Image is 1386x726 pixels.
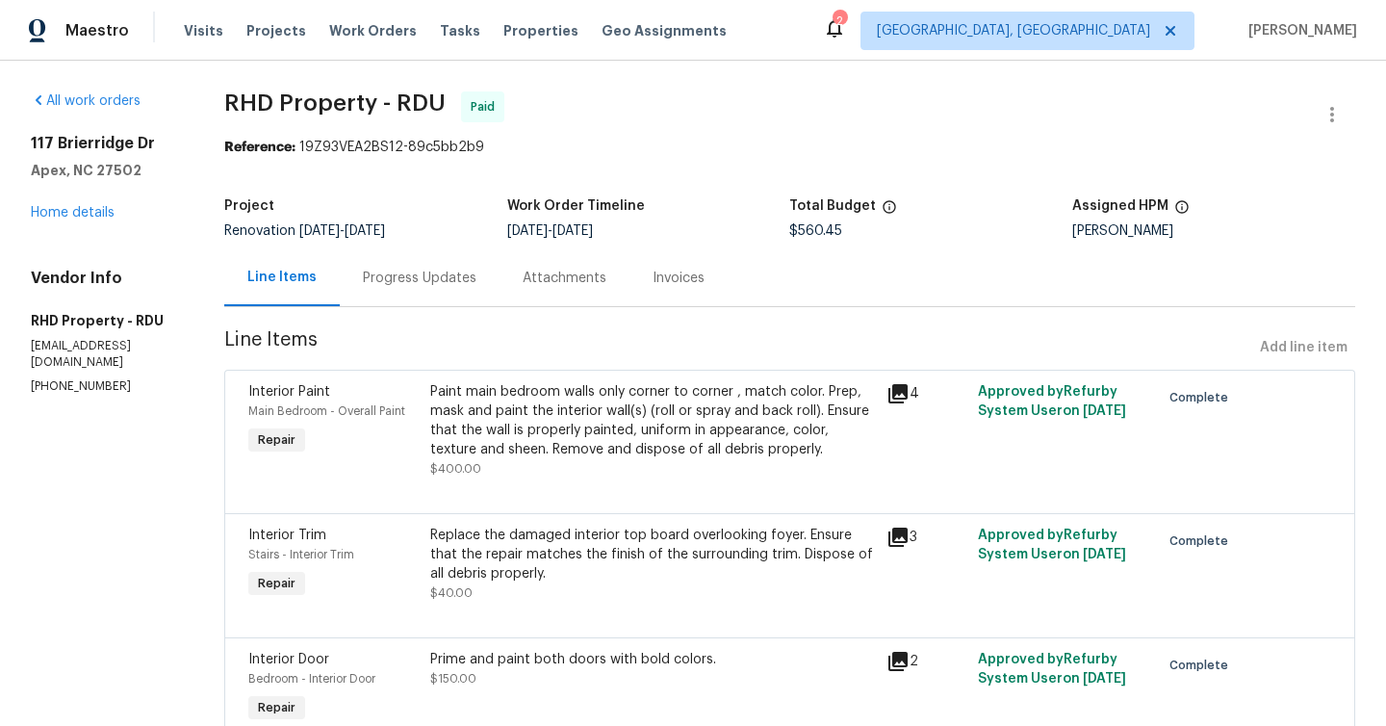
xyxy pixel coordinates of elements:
span: Complete [1169,656,1236,675]
span: Properties [503,21,578,40]
div: Invoices [653,269,705,288]
span: Repair [250,574,303,593]
span: $560.45 [789,224,842,238]
div: [PERSON_NAME] [1072,224,1355,238]
span: The total cost of line items that have been proposed by Opendoor. This sum includes line items th... [882,199,897,224]
span: Repair [250,430,303,450]
span: - [299,224,385,238]
span: [DATE] [1083,548,1126,561]
span: Visits [184,21,223,40]
h2: 117 Brierridge Dr [31,134,178,153]
h5: RHD Property - RDU [31,311,178,330]
div: Prime and paint both doors with bold colors. [430,650,875,669]
span: - [507,224,593,238]
span: Line Items [224,330,1252,366]
span: Maestro [65,21,129,40]
h4: Vendor Info [31,269,178,288]
span: $150.00 [430,673,476,685]
span: $40.00 [430,587,473,599]
span: Repair [250,698,303,717]
div: Progress Updates [363,269,476,288]
h5: Work Order Timeline [507,199,645,213]
span: [DATE] [299,224,340,238]
span: Renovation [224,224,385,238]
h5: Apex, NC 27502 [31,161,178,180]
h5: Assigned HPM [1072,199,1168,213]
span: Interior Trim [248,529,326,542]
div: Paint main bedroom walls only corner to corner , match color. Prep, mask and paint the interior w... [430,382,875,459]
span: [DATE] [507,224,548,238]
span: Bedroom - Interior Door [248,673,375,685]
span: Stairs - Interior Trim [248,549,354,560]
span: [PERSON_NAME] [1241,21,1357,40]
span: [DATE] [1083,672,1126,686]
p: [EMAIL_ADDRESS][DOMAIN_NAME] [31,338,178,371]
div: 4 [886,382,966,405]
div: 2 [886,650,966,673]
span: Geo Assignments [602,21,727,40]
span: Tasks [440,24,480,38]
div: Attachments [523,269,606,288]
div: 19Z93VEA2BS12-89c5bb2b9 [224,138,1355,157]
span: [DATE] [552,224,593,238]
a: Home details [31,206,115,220]
div: Line Items [247,268,317,287]
span: Projects [246,21,306,40]
span: Approved by Refurby System User on [978,529,1126,561]
div: 3 [886,526,966,549]
span: Main Bedroom - Overall Paint [248,405,405,417]
span: Approved by Refurby System User on [978,653,1126,686]
h5: Project [224,199,274,213]
p: [PHONE_NUMBER] [31,378,178,395]
a: All work orders [31,94,141,108]
span: Work Orders [329,21,417,40]
span: [DATE] [1083,404,1126,418]
span: Paid [471,97,502,117]
span: Interior Paint [248,385,330,399]
h5: Total Budget [789,199,876,213]
span: $400.00 [430,463,481,475]
span: RHD Property - RDU [224,91,446,115]
span: The hpm assigned to this work order. [1174,199,1190,224]
span: [DATE] [345,224,385,238]
div: 2 [833,12,846,31]
span: [GEOGRAPHIC_DATA], [GEOGRAPHIC_DATA] [877,21,1150,40]
span: Complete [1169,388,1236,407]
span: Complete [1169,532,1236,551]
span: Interior Door [248,653,329,666]
b: Reference: [224,141,295,154]
div: Replace the damaged interior top board overlooking foyer. Ensure that the repair matches the fini... [430,526,875,583]
span: Approved by Refurby System User on [978,385,1126,418]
